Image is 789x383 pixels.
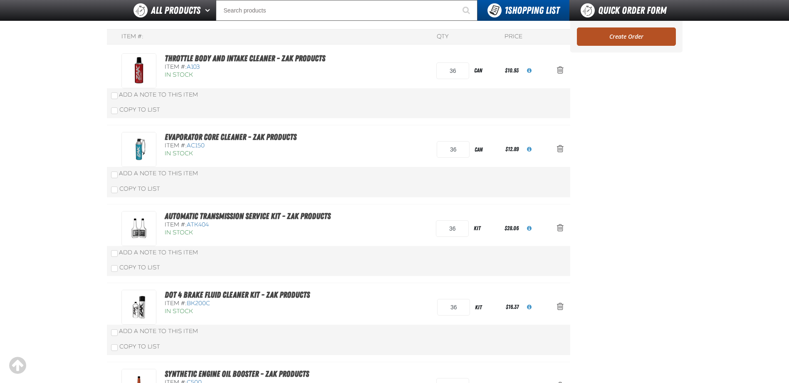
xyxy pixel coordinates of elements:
[187,142,205,149] span: AC150
[111,185,160,192] label: Copy To List
[165,290,310,300] a: DOT 4 Brake Fluid Cleaner Kit - ZAK Products
[111,92,118,99] input: Add a Note to This Item
[187,221,209,228] span: ATK404
[165,63,325,71] div: Item #:
[520,140,538,159] button: View All Prices for AC150
[550,219,570,238] button: Action Remove Automatic Transmission Service Kit - ZAK Products from Shopping List
[111,187,118,193] input: Copy To List
[469,219,503,238] div: kit
[119,328,198,335] span: Add a Note to This Item
[520,298,538,316] button: View All Prices for BK200C
[506,303,519,310] span: $16.37
[111,172,118,178] input: Add a Note to This Item
[505,67,519,74] span: $10.93
[550,140,570,159] button: Action Remove Evaporator Core Cleaner - ZAK Products from Shopping List
[437,299,470,316] input: Product Quantity
[505,33,522,41] div: Price
[165,300,322,308] div: Item #:
[469,61,503,80] div: can
[111,106,160,113] label: Copy To List
[119,170,198,177] span: Add a Note to This Item
[505,146,519,152] span: $12.89
[437,33,448,41] div: QTY
[165,369,309,379] a: Synthetic Engine Oil Booster - ZAK Products
[505,225,519,231] span: $28.06
[437,141,470,158] input: Product Quantity
[111,343,160,350] label: Copy To List
[111,265,118,272] input: Copy To List
[187,63,200,70] span: A103
[165,308,322,316] div: In Stock
[165,221,331,229] div: Item #:
[151,3,200,18] span: All Products
[121,33,143,41] div: Item #:
[165,71,325,79] div: In Stock
[8,356,27,375] div: Scroll to the top
[550,62,570,80] button: Action Remove Throttle Body and Intake Cleaner - ZAK Products from Shopping List
[470,140,504,159] div: can
[505,5,559,16] span: Shopping List
[111,344,118,351] input: Copy To List
[436,62,469,79] input: Product Quantity
[119,249,198,256] span: Add a Note to This Item
[119,91,198,98] span: Add a Note to This Item
[165,132,297,142] a: Evaporator Core Cleaner - ZAK Products
[111,107,118,114] input: Copy To List
[520,62,538,80] button: View All Prices for A103
[436,220,469,237] input: Product Quantity
[577,27,676,46] a: Create Order
[165,53,325,63] a: Throttle Body and Intake Cleaner - ZAK Products
[165,229,331,237] div: In Stock
[505,5,508,16] strong: 1
[165,142,322,150] div: Item #:
[187,300,210,307] span: BK200C
[111,264,160,271] label: Copy To List
[520,219,538,238] button: View All Prices for ATK404
[111,329,118,336] input: Add a Note to This Item
[550,298,570,316] button: Action Remove DOT 4 Brake Fluid Cleaner Kit - ZAK Products from Shopping List
[470,298,504,317] div: kit
[111,250,118,257] input: Add a Note to This Item
[165,211,331,221] a: Automatic Transmission Service Kit - ZAK Products
[165,150,322,158] div: In Stock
